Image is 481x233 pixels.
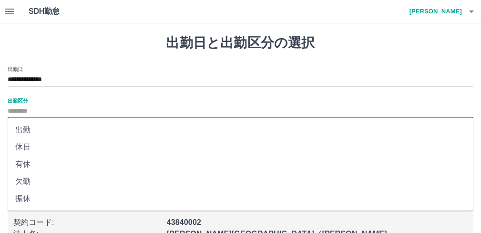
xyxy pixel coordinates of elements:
[8,173,473,190] li: 欠勤
[8,35,473,51] h1: 出勤日と出勤区分の選択
[13,217,161,228] p: 契約コード :
[8,207,473,224] li: 振出
[167,218,201,226] b: 43840002
[8,97,28,104] label: 出勤区分
[8,65,23,73] label: 出勤日
[8,156,473,173] li: 有休
[8,138,473,156] li: 休日
[8,190,473,207] li: 振休
[8,121,473,138] li: 出勤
